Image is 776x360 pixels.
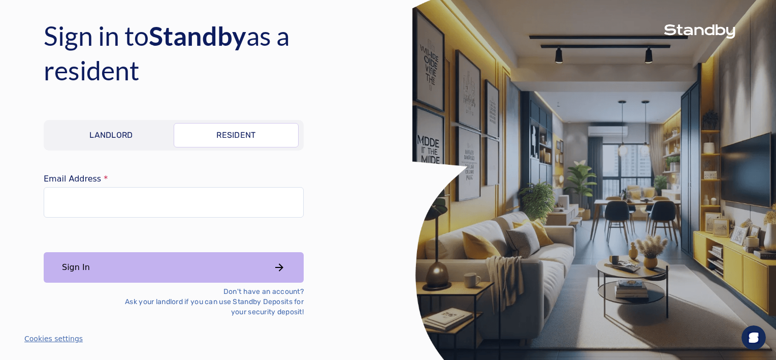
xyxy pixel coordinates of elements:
p: Landlord [89,129,133,141]
button: Sign In [44,252,304,283]
input: email [44,187,304,218]
a: Resident [174,123,299,147]
button: Cookies settings [24,334,83,344]
iframe: Intercom live chat [741,325,766,350]
label: Email Address [44,175,304,183]
p: Resident [216,129,256,141]
h4: Sign in to as a resident [44,18,369,87]
a: Landlord [49,123,174,147]
p: Don't have an account? Ask your landlord if you can use Standby Deposits for your security deposit! [109,287,304,317]
span: Standby [149,20,246,51]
